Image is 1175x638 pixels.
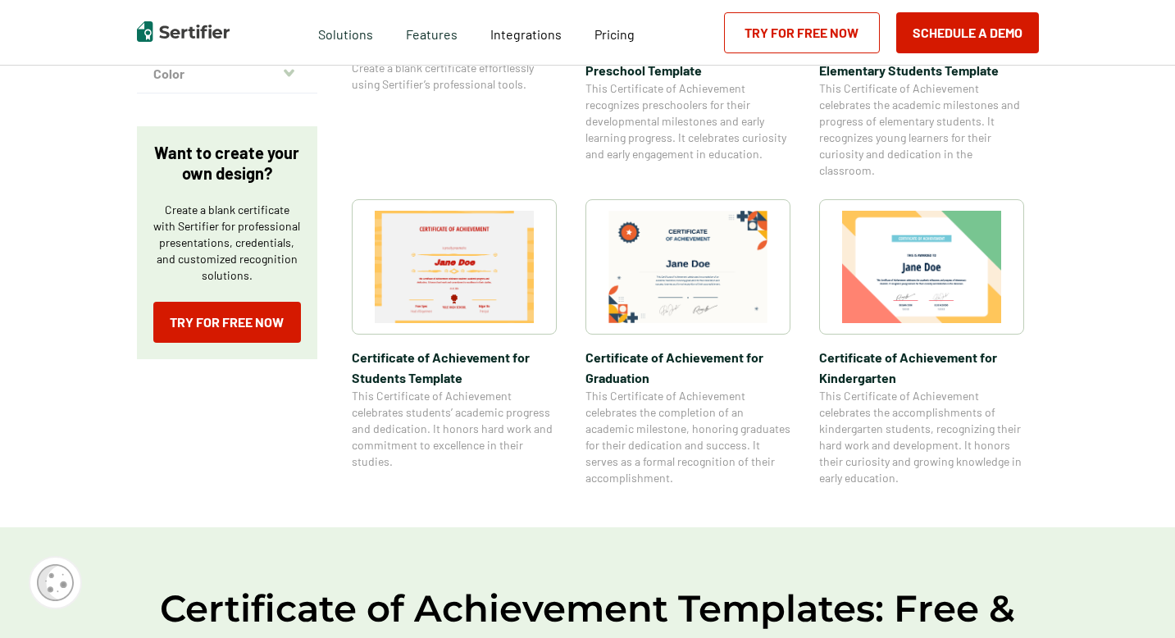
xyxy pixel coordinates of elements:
p: Create a blank certificate with Sertifier for professional presentations, credentials, and custom... [153,202,301,284]
iframe: Chat Widget [1093,559,1175,638]
span: Create a blank certificate effortlessly using Sertifier’s professional tools. [352,60,557,93]
a: Certificate of Achievement for Students TemplateCertificate of Achievement for Students TemplateT... [352,199,557,486]
span: Pricing [594,26,635,42]
button: Color [137,54,317,93]
a: Certificate of Achievement for GraduationCertificate of Achievement for GraduationThis Certificat... [585,199,790,486]
span: Integrations [490,26,562,42]
span: Certificate of Achievement for Kindergarten [819,347,1024,388]
span: Features [406,22,458,43]
img: Certificate of Achievement for Students Template [375,211,534,323]
img: Certificate of Achievement for Kindergarten [842,211,1001,323]
a: Try for Free Now [153,302,301,343]
span: This Certificate of Achievement celebrates the academic milestones and progress of elementary stu... [819,80,1024,179]
button: Schedule a Demo [896,12,1039,53]
span: Certificate of Achievement for Graduation [585,347,790,388]
span: This Certificate of Achievement celebrates the completion of an academic milestone, honoring grad... [585,388,790,486]
span: This Certificate of Achievement celebrates the accomplishments of kindergarten students, recogniz... [819,388,1024,486]
a: Try for Free Now [724,12,880,53]
p: Want to create your own design? [153,143,301,184]
span: Certificate of Achievement for Students Template [352,347,557,388]
a: Integrations [490,22,562,43]
img: Sertifier | Digital Credentialing Platform [137,21,230,42]
span: This Certificate of Achievement celebrates students’ academic progress and dedication. It honors ... [352,388,557,470]
a: Pricing [594,22,635,43]
span: This Certificate of Achievement recognizes preschoolers for their developmental milestones and ea... [585,80,790,162]
a: Certificate of Achievement for KindergartenCertificate of Achievement for KindergartenThis Certif... [819,199,1024,486]
img: Cookie Popup Icon [37,564,74,601]
span: Solutions [318,22,373,43]
img: Certificate of Achievement for Graduation [608,211,767,323]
